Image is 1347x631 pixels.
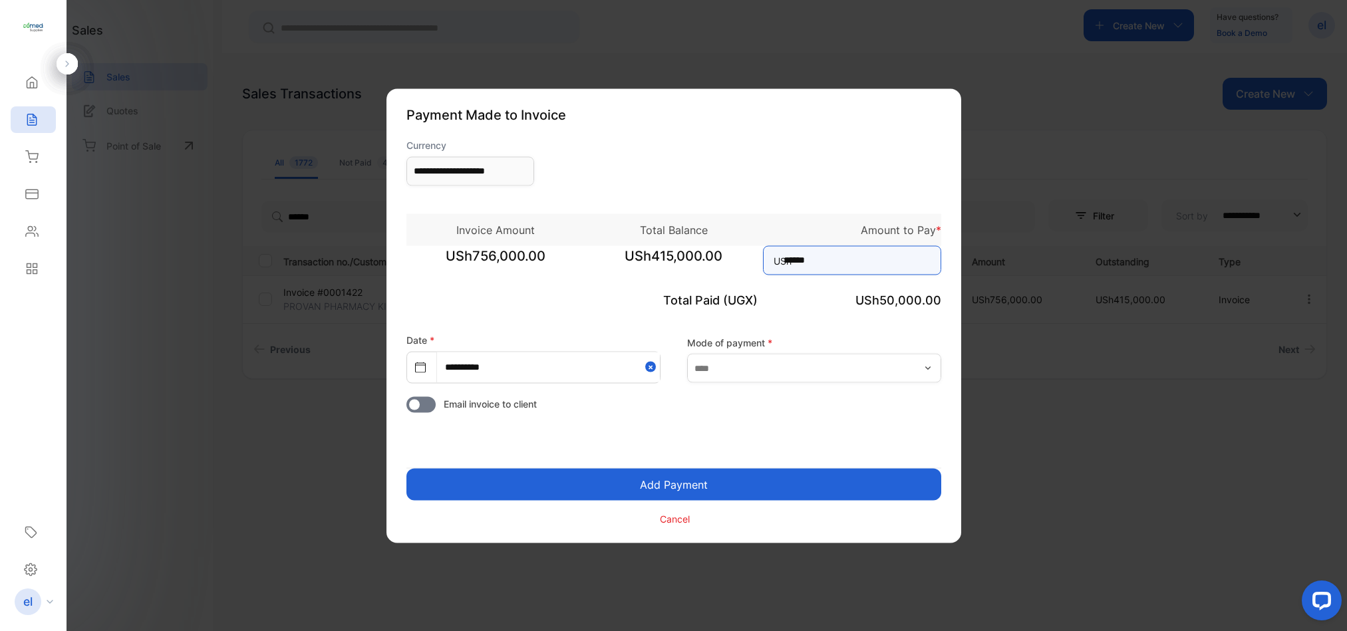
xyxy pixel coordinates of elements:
[585,245,763,279] span: USh415,000.00
[774,253,792,267] span: USh
[855,293,941,307] span: USh50,000.00
[660,512,690,526] p: Cancel
[406,334,434,345] label: Date
[406,138,534,152] label: Currency
[406,221,585,237] p: Invoice Amount
[406,468,941,500] button: Add Payment
[585,221,763,237] p: Total Balance
[406,104,941,124] p: Payment Made to Invoice
[763,221,941,237] p: Amount to Pay
[406,245,585,279] span: USh756,000.00
[645,352,660,382] button: Close
[1291,575,1347,631] iframe: LiveChat chat widget
[444,396,537,410] span: Email invoice to client
[23,593,33,610] p: el
[585,291,763,309] p: Total Paid (UGX)
[687,336,941,350] label: Mode of payment
[23,17,43,37] img: logo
